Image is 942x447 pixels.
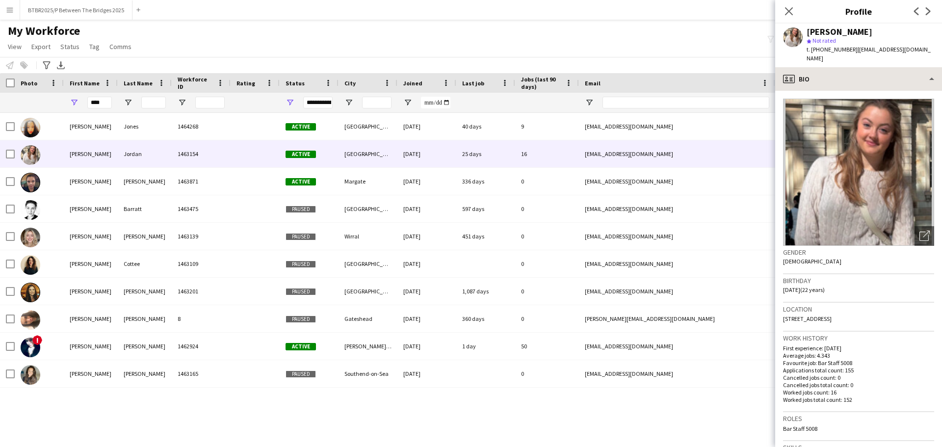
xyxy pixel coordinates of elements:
[515,360,579,387] div: 0
[362,97,392,108] input: City Filter Input
[421,97,450,108] input: Joined Filter Input
[783,367,934,374] p: Applications total count: 155
[456,333,515,360] div: 1 day
[286,98,294,107] button: Open Filter Menu
[521,76,561,90] span: Jobs (last 90 days)
[286,151,316,158] span: Active
[783,315,832,322] span: [STREET_ADDRESS]
[286,178,316,185] span: Active
[783,425,817,432] span: Bar Staff 5008
[118,305,172,332] div: [PERSON_NAME]
[579,278,775,305] div: [EMAIL_ADDRESS][DOMAIN_NAME]
[579,360,775,387] div: [EMAIL_ADDRESS][DOMAIN_NAME]
[783,305,934,314] h3: Location
[339,360,397,387] div: Southend-on-Sea
[64,333,118,360] div: [PERSON_NAME]
[172,305,231,332] div: 8
[21,200,40,220] img: Sarah Barratt
[515,140,579,167] div: 16
[397,113,456,140] div: [DATE]
[397,360,456,387] div: [DATE]
[118,250,172,277] div: Cottee
[397,195,456,222] div: [DATE]
[339,168,397,195] div: Margate
[236,79,255,87] span: Rating
[172,333,231,360] div: 1462924
[344,98,353,107] button: Open Filter Menu
[783,396,934,403] p: Worked jobs total count: 152
[783,276,934,285] h3: Birthday
[515,223,579,250] div: 0
[515,305,579,332] div: 0
[118,360,172,387] div: [PERSON_NAME]
[783,414,934,423] h3: Roles
[64,140,118,167] div: [PERSON_NAME]
[118,195,172,222] div: Barratt
[64,223,118,250] div: [PERSON_NAME]
[4,40,26,53] a: View
[783,352,934,359] p: Average jobs: 4.343
[783,334,934,342] h3: Work history
[118,113,172,140] div: Jones
[21,365,40,385] img: Sarah Webber
[286,370,316,378] span: Paused
[456,223,515,250] div: 451 days
[456,305,515,332] div: 360 days
[339,305,397,332] div: Gateshead
[515,113,579,140] div: 9
[456,113,515,140] div: 40 days
[286,123,316,131] span: Active
[118,278,172,305] div: [PERSON_NAME]
[783,374,934,381] p: Cancelled jobs count: 0
[70,98,78,107] button: Open Filter Menu
[807,46,931,62] span: | [EMAIL_ADDRESS][DOMAIN_NAME]
[64,305,118,332] div: [PERSON_NAME]
[172,250,231,277] div: 1463109
[602,97,769,108] input: Email Filter Input
[286,206,316,213] span: Paused
[339,195,397,222] div: [GEOGRAPHIC_DATA]
[579,250,775,277] div: [EMAIL_ADDRESS][DOMAIN_NAME]
[8,24,80,38] span: My Workforce
[344,79,356,87] span: City
[339,278,397,305] div: [GEOGRAPHIC_DATA]
[783,381,934,389] p: Cancelled jobs total count: 0
[783,258,841,265] span: [DEMOGRAPHIC_DATA]
[21,283,40,302] img: Sarah Petrie
[21,310,40,330] img: Sarah Rhodes
[89,42,100,51] span: Tag
[286,261,316,268] span: Paused
[339,333,397,360] div: [PERSON_NAME] Coldfield
[64,195,118,222] div: [PERSON_NAME]
[775,5,942,18] h3: Profile
[783,99,934,246] img: Crew avatar or photo
[85,40,104,53] a: Tag
[456,195,515,222] div: 597 days
[579,223,775,250] div: [EMAIL_ADDRESS][DOMAIN_NAME]
[585,79,601,87] span: Email
[118,140,172,167] div: Jordan
[515,278,579,305] div: 0
[172,140,231,167] div: 1463154
[579,305,775,332] div: [PERSON_NAME][EMAIL_ADDRESS][DOMAIN_NAME]
[195,97,225,108] input: Workforce ID Filter Input
[172,113,231,140] div: 1464268
[118,168,172,195] div: [PERSON_NAME]
[21,255,40,275] img: Sarah Cottee
[812,37,836,44] span: Not rated
[775,67,942,91] div: Bio
[456,140,515,167] div: 25 days
[339,113,397,140] div: [GEOGRAPHIC_DATA]
[515,168,579,195] div: 0
[456,278,515,305] div: 1,087 days
[286,79,305,87] span: Status
[8,42,22,51] span: View
[286,233,316,240] span: Paused
[579,168,775,195] div: [EMAIL_ADDRESS][DOMAIN_NAME]
[579,333,775,360] div: [EMAIL_ADDRESS][DOMAIN_NAME]
[178,76,213,90] span: Workforce ID
[515,250,579,277] div: 0
[397,140,456,167] div: [DATE]
[172,168,231,195] div: 1463871
[397,168,456,195] div: [DATE]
